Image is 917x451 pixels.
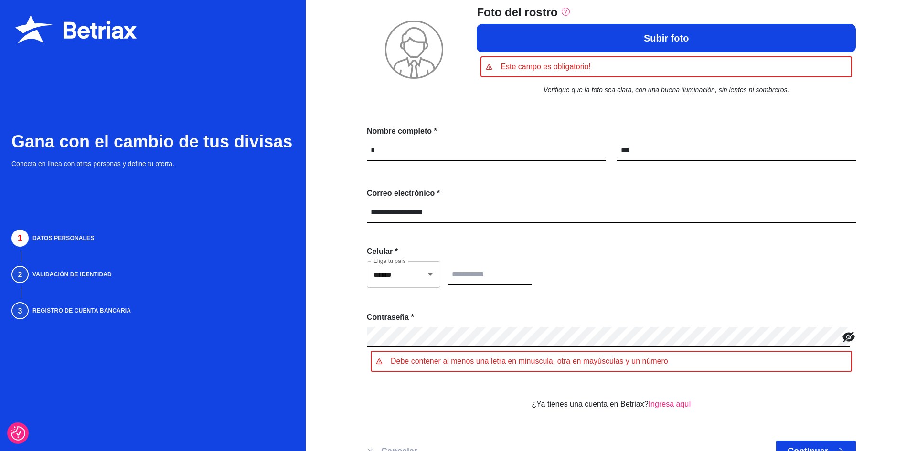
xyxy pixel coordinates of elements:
[477,24,856,52] button: Subir foto
[32,307,317,315] p: REGISTRO DE CUENTA BANCARIA
[367,126,437,137] label: Nombre completo *
[367,312,414,323] label: Contraseña *
[373,257,406,265] label: Elige tu país
[391,356,668,367] p: Debe contener al menos una letra en minuscula, otra en mayúsculas y un número
[367,246,398,257] label: Celular *
[32,234,317,242] p: DATOS PERSONALES
[644,31,689,45] p: Subir foto
[11,132,294,151] h3: Gana con el cambio de tus divisas
[11,159,294,168] span: Conecta en línea con otras personas y define tu oferta.
[501,61,591,73] p: Este campo es obligatorio!
[18,270,22,278] text: 2
[477,5,557,20] p: Foto del rostro
[11,426,25,441] button: Preferencias de consentimiento
[18,306,22,315] text: 3
[367,188,440,199] label: Correo electrónico *
[477,85,856,94] span: Verifique que la foto sea clara, con una buena iluminación, sin lentes ni sombreros.
[18,233,22,243] text: 1
[424,268,437,281] button: Open
[11,426,25,441] img: Revisit consent button
[649,400,691,408] a: Ingresa aquí
[532,399,691,410] p: ¿Ya tienes una cuenta en Betriax?
[32,271,317,278] p: VALIDACIÓN DE IDENTIDAD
